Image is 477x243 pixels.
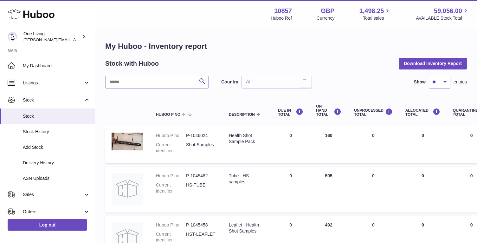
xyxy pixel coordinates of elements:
[156,142,186,154] dt: Current identifier
[105,41,467,51] h1: My Huboo - Inventory report
[399,167,447,213] td: 0
[186,133,216,139] dd: P-1046024
[23,209,83,215] span: Orders
[399,58,467,69] button: Download Inventory Report
[278,108,303,117] div: DUE IN TOTAL
[229,113,255,117] span: Description
[399,126,447,163] td: 0
[23,129,90,135] span: Stock History
[156,113,180,117] span: Huboo P no
[348,167,399,213] td: 0
[105,59,159,68] h2: Stock with Huboo
[310,126,348,163] td: 160
[359,7,391,21] a: 1,498.25 Total sales
[186,142,216,154] dd: Shot-Samples
[23,113,90,119] span: Stock
[316,104,341,117] div: ON HAND Total
[23,97,83,103] span: Stock
[23,63,90,69] span: My Dashboard
[229,173,265,185] div: Tube - HS samples
[405,108,440,117] div: ALLOCATED Total
[359,7,384,15] span: 1,498.25
[156,222,186,228] dt: Huboo P no
[470,173,473,178] span: 0
[434,7,462,15] span: 59,056.00
[186,182,216,194] dd: HS-TUBE
[23,37,127,42] span: [PERSON_NAME][EMAIL_ADDRESS][DOMAIN_NAME]
[23,80,83,86] span: Listings
[470,133,473,138] span: 0
[23,192,83,198] span: Sales
[23,160,90,166] span: Delivery History
[272,126,310,163] td: 0
[186,173,216,179] dd: P-1045482
[321,7,334,15] strong: GBP
[156,182,186,194] dt: Current identifier
[272,167,310,213] td: 0
[229,222,265,234] div: Leaflet - Health Shot Samples
[221,79,238,85] label: Country
[229,133,265,145] div: Health Shot Sample Pack
[348,126,399,163] td: 0
[186,222,216,228] dd: P-1045458
[156,133,186,139] dt: Huboo P no
[354,108,393,117] div: UNPROCESSED Total
[23,175,90,181] span: ASN Uploads
[310,167,348,213] td: 505
[112,133,143,150] img: product image
[112,173,143,205] img: product image
[416,15,469,21] span: AVAILABLE Stock Total
[317,15,335,21] div: Currency
[8,219,87,231] a: Log out
[414,79,426,85] label: Show
[156,173,186,179] dt: Huboo P no
[454,79,467,85] span: entries
[23,31,81,43] div: One Living
[363,15,391,21] span: Total sales
[274,7,292,15] strong: 10857
[416,7,469,21] a: 59,056.00 AVAILABLE Stock Total
[470,222,473,227] span: 0
[271,15,292,21] div: Huboo Ref
[8,32,17,42] img: Jessica@oneliving.com
[23,144,90,150] span: Add Stock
